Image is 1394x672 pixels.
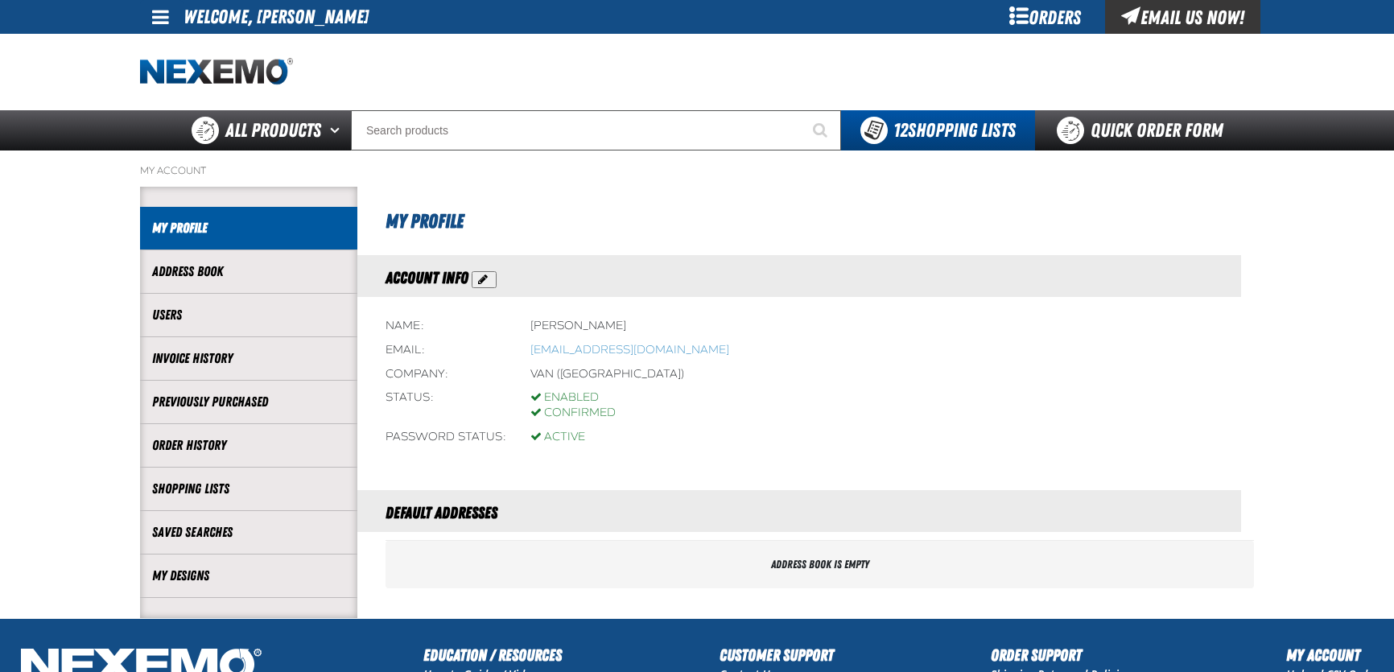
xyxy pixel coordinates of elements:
[530,406,616,421] div: Confirmed
[530,430,585,445] div: Active
[530,343,729,357] bdo: [EMAIL_ADDRESS][DOMAIN_NAME]
[386,367,506,382] div: Company
[140,164,206,177] a: My Account
[841,110,1035,150] button: You have 12 Shopping Lists. Open to view details
[140,58,293,86] img: Nexemo logo
[152,567,345,585] a: My Designs
[386,503,497,522] span: Default Addresses
[386,541,1254,588] div: Address book is empty
[472,271,497,288] button: Action Edit Account Information
[324,110,351,150] button: Open All Products pages
[530,343,729,357] a: Opens a default email client to write an email to dbatchelder@vtaig.com
[893,119,908,142] strong: 12
[152,393,345,411] a: Previously Purchased
[1035,110,1253,150] a: Quick Order Form
[152,262,345,281] a: Address Book
[152,349,345,368] a: Invoice History
[140,164,1254,177] nav: Breadcrumbs
[152,219,345,237] a: My Profile
[530,367,684,382] div: Van ([GEOGRAPHIC_DATA])
[386,430,506,445] div: Password status
[1286,643,1378,667] h2: My Account
[386,390,506,421] div: Status
[152,480,345,498] a: Shopping Lists
[386,319,506,334] div: Name
[720,643,834,667] h2: Customer Support
[893,119,1016,142] span: Shopping Lists
[801,110,841,150] button: Start Searching
[152,523,345,542] a: Saved Searches
[152,306,345,324] a: Users
[386,268,468,287] span: Account Info
[152,436,345,455] a: Order History
[351,110,841,150] input: Search
[225,116,321,145] span: All Products
[530,319,626,334] div: [PERSON_NAME]
[530,390,616,406] div: Enabled
[386,343,506,358] div: Email
[386,210,464,233] span: My Profile
[991,643,1129,667] h2: Order Support
[423,643,562,667] h2: Education / Resources
[140,58,293,86] a: Home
